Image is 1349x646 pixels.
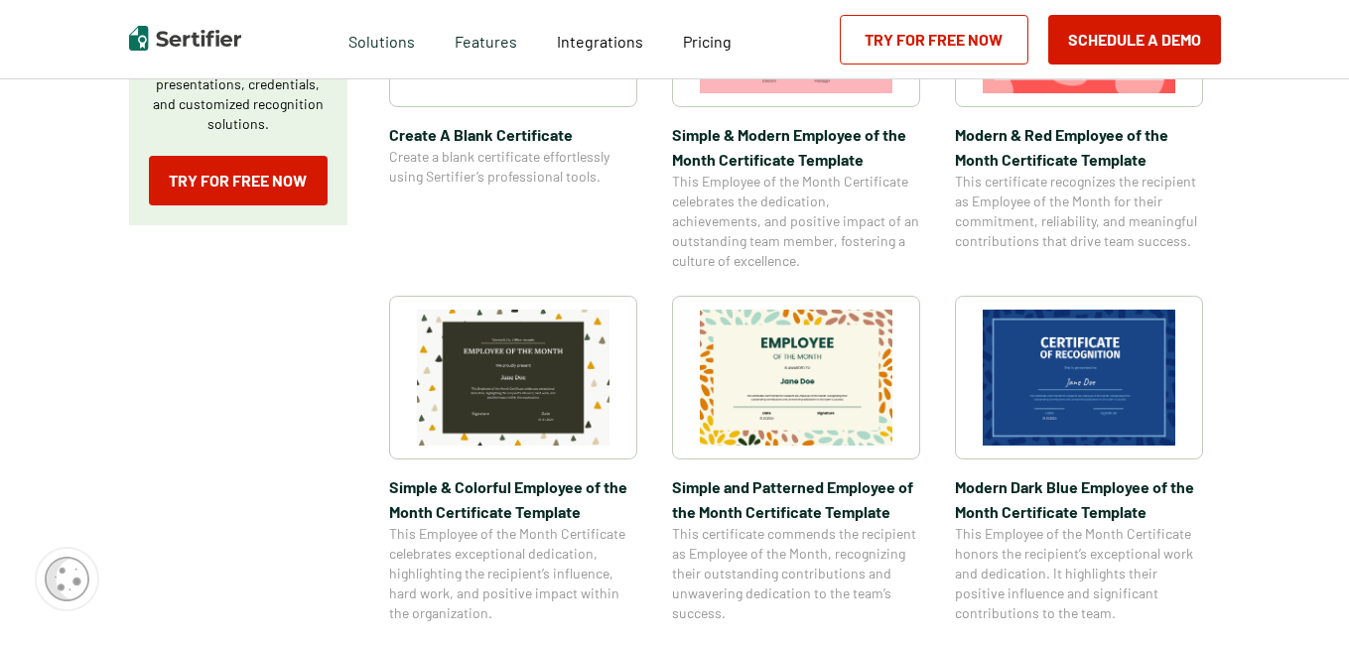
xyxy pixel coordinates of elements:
[955,122,1203,172] span: Modern & Red Employee of the Month Certificate Template
[983,310,1175,446] img: Modern Dark Blue Employee of the Month Certificate Template
[672,474,920,524] span: Simple and Patterned Employee of the Month Certificate Template
[417,310,609,446] img: Simple & Colorful Employee of the Month Certificate Template
[672,524,920,623] span: This certificate commends the recipient as Employee of the Month, recognizing their outstanding c...
[955,296,1203,623] a: Modern Dark Blue Employee of the Month Certificate TemplateModern Dark Blue Employee of the Month...
[672,172,920,271] span: This Employee of the Month Certificate celebrates the dedication, achievements, and positive impa...
[557,27,643,52] a: Integrations
[149,156,328,205] a: Try for Free Now
[955,524,1203,623] span: This Employee of the Month Certificate honors the recipient’s exceptional work and dedication. It...
[1048,15,1221,65] button: Schedule a Demo
[389,474,637,524] span: Simple & Colorful Employee of the Month Certificate Template
[683,32,732,51] span: Pricing
[45,557,89,601] img: Cookie Popup Icon
[1250,551,1349,646] iframe: Chat Widget
[389,147,637,187] span: Create a blank certificate effortlessly using Sertifier’s professional tools.
[348,27,415,52] span: Solutions
[149,35,328,134] p: Create a blank certificate with Sertifier for professional presentations, credentials, and custom...
[700,310,892,446] img: Simple and Patterned Employee of the Month Certificate Template
[557,32,643,51] span: Integrations
[129,26,241,51] img: Sertifier | Digital Credentialing Platform
[389,296,637,623] a: Simple & Colorful Employee of the Month Certificate TemplateSimple & Colorful Employee of the Mon...
[840,15,1028,65] a: Try for Free Now
[389,122,637,147] span: Create A Blank Certificate
[672,122,920,172] span: Simple & Modern Employee of the Month Certificate Template
[455,27,517,52] span: Features
[389,524,637,623] span: This Employee of the Month Certificate celebrates exceptional dedication, highlighting the recipi...
[683,27,732,52] a: Pricing
[955,172,1203,251] span: This certificate recognizes the recipient as Employee of the Month for their commitment, reliabil...
[672,296,920,623] a: Simple and Patterned Employee of the Month Certificate TemplateSimple and Patterned Employee of t...
[955,474,1203,524] span: Modern Dark Blue Employee of the Month Certificate Template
